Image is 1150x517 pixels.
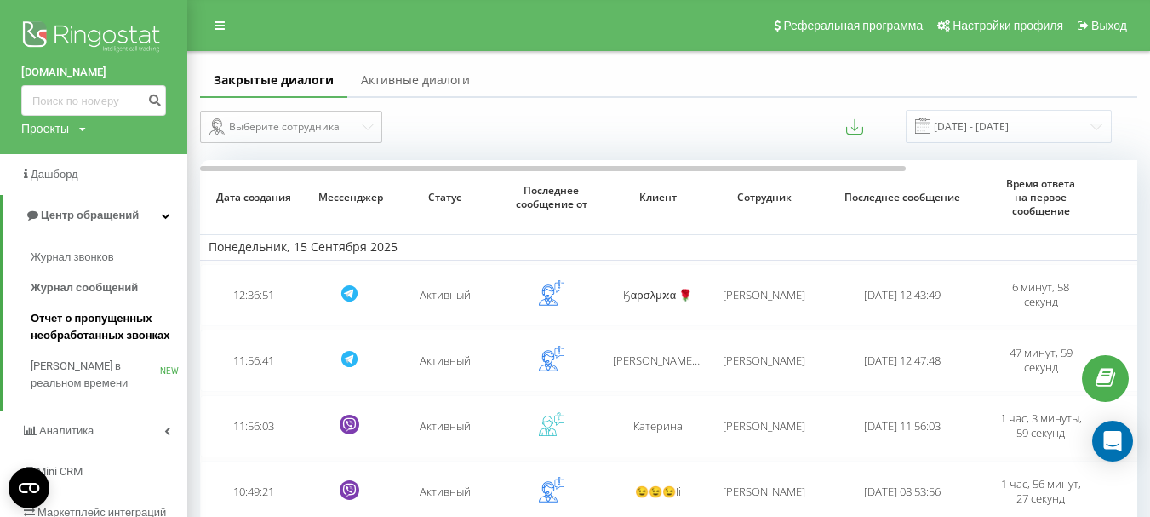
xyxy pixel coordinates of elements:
[9,468,49,508] button: Open CMP widget
[31,351,187,399] a: [PERSON_NAME] в реальном времениNEW
[31,358,160,392] span: [PERSON_NAME] в реальном времени
[404,191,485,204] span: Статус
[31,310,179,344] span: Отчет о пропущенных необработанных звонках
[864,418,941,434] span: [DATE] 11:56:03
[1000,177,1081,217] span: Время ответа на первое сообщение
[723,287,805,302] span: [PERSON_NAME]
[31,279,138,296] span: Журнал сообщений
[1091,19,1127,32] span: Выход
[623,287,692,302] span: Ӄαρσλμϰα 🌹
[987,330,1094,392] td: 47 минут, 59 секунд
[864,287,941,302] span: [DATE] 12:43:49
[864,484,941,499] span: [DATE] 08:53:56
[31,303,187,351] a: Отчет о пропущенных необработанных звонках
[340,480,359,500] svg: Viber
[3,195,187,236] a: Центр обращений
[392,330,498,392] td: Активный
[846,118,863,135] button: Экспортировать сообщения
[635,484,681,499] span: 😉😉😉Іі
[617,191,698,204] span: Клиент
[31,242,187,273] a: Журнал звонков
[31,249,114,266] span: Журнал звонков
[37,465,83,478] span: Mini CRM
[723,484,805,499] span: [PERSON_NAME]
[864,353,941,368] span: [DATE] 12:47:48
[833,191,971,204] span: Последнее сообщение
[39,424,94,437] span: Аналитика
[340,415,359,434] svg: Viber
[724,191,804,204] span: Сотрудник
[21,85,166,116] input: Поиск по номеру
[21,64,166,81] a: [DOMAIN_NAME]
[1092,421,1133,462] div: Open Intercom Messenger
[209,117,359,137] div: Выберите сотрудника
[31,273,187,303] a: Журнал сообщений
[200,64,347,98] a: Закрытые диалоги
[31,168,78,181] span: Дашборд
[200,264,306,326] td: 12:36:51
[953,19,1063,32] span: Настройки профиля
[392,264,498,326] td: Активный
[987,395,1094,457] td: 1 час, 3 минуты, 59 секунд
[41,209,139,221] span: Центр обращений
[723,418,805,434] span: [PERSON_NAME]
[392,395,498,457] td: Активный
[987,264,1094,326] td: 6 минут, 58 секунд
[213,191,294,204] span: Дата создания
[613,353,769,368] span: [PERSON_NAME] (@Ketrin3334)
[200,395,306,457] td: 11:56:03
[723,353,805,368] span: [PERSON_NAME]
[511,184,592,210] span: Последнее сообщение от
[347,64,483,98] a: Активные диалоги
[21,120,69,137] div: Проекты
[633,418,683,434] span: Катерина
[21,17,166,60] img: Ringostat logo
[783,19,923,32] span: Реферальная программа
[200,330,306,392] td: 11:56:41
[318,191,380,204] span: Мессенджер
